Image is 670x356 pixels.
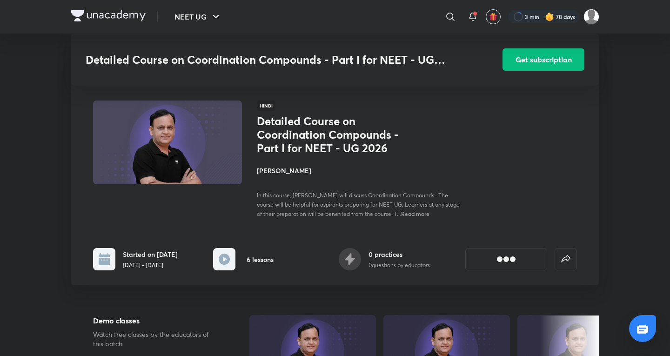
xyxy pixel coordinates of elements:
[257,192,460,217] span: In this course, [PERSON_NAME] will discuss Coordination Compounds . The course will be helpful fo...
[247,255,274,264] h6: 6 lessons
[555,248,577,270] button: false
[123,261,178,269] p: [DATE] - [DATE]
[92,100,243,185] img: Thumbnail
[502,48,584,71] button: Get subscription
[465,248,547,270] button: [object Object]
[545,12,554,21] img: streak
[583,9,599,25] img: Kushagra Singh
[71,10,146,21] img: Company Logo
[257,114,409,154] h1: Detailed Course on Coordination Compounds - Part I for NEET - UG 2026
[489,13,497,21] img: avatar
[71,10,146,24] a: Company Logo
[486,9,501,24] button: avatar
[86,53,450,67] h3: Detailed Course on Coordination Compounds - Part I for NEET - UG 2026
[169,7,227,26] button: NEET UG
[368,249,430,259] h6: 0 practices
[93,330,220,349] p: Watch free classes by the educators of this batch
[368,261,430,269] p: 0 questions by educators
[257,101,275,111] span: Hindi
[401,210,429,217] span: Read more
[123,249,178,259] h6: Started on [DATE]
[257,166,465,175] h4: [PERSON_NAME]
[93,315,220,326] h5: Demo classes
